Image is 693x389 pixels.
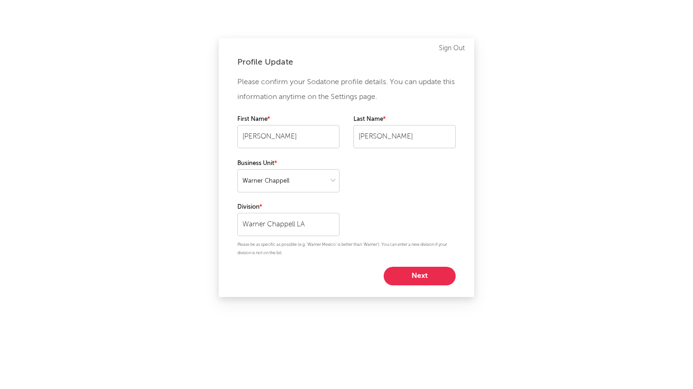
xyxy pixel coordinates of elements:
[237,75,456,105] p: Please confirm your Sodatone profile details. You can update this information anytime on the Sett...
[353,125,456,148] input: Your last name
[237,158,340,169] label: Business Unit
[237,202,340,213] label: Division
[384,267,456,285] button: Next
[237,114,340,125] label: First Name
[237,241,456,257] p: Please be as specific as possible (e.g. 'Warner Mexico' is better than 'Warner'). You can enter a...
[237,213,340,236] input: Your division
[439,43,465,54] a: Sign Out
[237,125,340,148] input: Your first name
[353,114,456,125] label: Last Name
[237,57,456,68] div: Profile Update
